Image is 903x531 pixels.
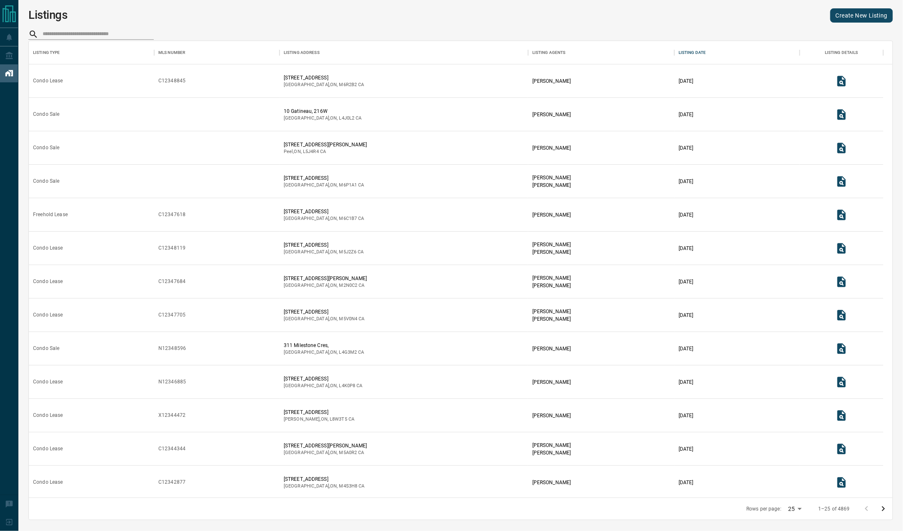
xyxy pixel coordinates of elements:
[532,274,571,282] p: [PERSON_NAME]
[284,449,367,456] p: [GEOGRAPHIC_DATA] , ON , CA
[532,308,571,315] p: [PERSON_NAME]
[339,82,357,87] span: m6r2b2
[532,315,571,323] p: [PERSON_NAME]
[280,41,528,64] div: Listing Address
[830,8,893,23] a: Create New Listing
[339,483,358,489] span: m4s3h8
[532,442,571,449] p: [PERSON_NAME]
[833,73,850,89] button: View Listing Details
[679,345,694,352] p: [DATE]
[284,182,364,189] p: [GEOGRAPHIC_DATA] , ON , CA
[284,475,365,483] p: [STREET_ADDRESS]
[833,474,850,491] button: View Listing Details
[833,441,850,457] button: View Listing Details
[284,107,362,115] p: 10 Gatineau, 216W
[284,349,364,356] p: [GEOGRAPHIC_DATA] , ON , CA
[33,311,63,319] div: Condo Lease
[284,408,354,416] p: [STREET_ADDRESS]
[532,211,571,219] p: [PERSON_NAME]
[679,479,694,486] p: [DATE]
[833,240,850,257] button: View Listing Details
[679,378,694,386] p: [DATE]
[679,412,694,419] p: [DATE]
[679,41,706,64] div: Listing Date
[158,479,186,486] div: C12342877
[339,216,357,221] span: m6c1b7
[158,311,186,319] div: C12347705
[833,340,850,357] button: View Listing Details
[33,412,63,419] div: Condo Lease
[532,241,571,248] p: [PERSON_NAME]
[746,505,781,513] p: Rows per page:
[29,41,154,64] div: Listing Type
[875,500,892,517] button: Go to next page
[284,174,364,182] p: [STREET_ADDRESS]
[833,173,850,190] button: View Listing Details
[33,445,63,452] div: Condo Lease
[33,211,68,218] div: Freehold Lease
[284,375,363,383] p: [STREET_ADDRESS]
[284,41,320,64] div: Listing Address
[33,245,63,252] div: Condo Lease
[158,345,186,352] div: N12348596
[532,449,571,457] p: [PERSON_NAME]
[33,178,59,185] div: Condo Sale
[339,283,358,288] span: m2n0c2
[833,407,850,424] button: View Listing Details
[33,41,60,64] div: Listing Type
[339,383,356,388] span: l4k0p8
[532,111,571,118] p: [PERSON_NAME]
[825,41,858,64] div: Listing Details
[284,483,365,490] p: [GEOGRAPHIC_DATA] , ON , CA
[339,115,355,121] span: l4j0l2
[833,106,850,123] button: View Listing Details
[339,350,357,355] span: l4g3m2
[532,41,566,64] div: Listing Agents
[679,178,694,185] p: [DATE]
[158,412,186,419] div: X12344472
[679,311,694,319] p: [DATE]
[532,77,571,85] p: [PERSON_NAME]
[284,115,362,122] p: [GEOGRAPHIC_DATA] , ON , CA
[284,342,364,349] p: 311 Milestone Cres,
[532,144,571,152] p: [PERSON_NAME]
[284,215,364,222] p: [GEOGRAPHIC_DATA] , ON , CA
[833,273,850,290] button: View Listing Details
[339,249,357,255] span: m5j2z6
[833,307,850,324] button: View Listing Details
[284,275,367,282] p: [STREET_ADDRESS][PERSON_NAME]
[33,111,59,118] div: Condo Sale
[303,149,319,154] span: l5j4r4
[532,282,571,289] p: [PERSON_NAME]
[284,141,367,148] p: [STREET_ADDRESS][PERSON_NAME]
[33,479,63,486] div: Condo Lease
[339,316,358,322] span: m5v0n4
[532,181,571,189] p: [PERSON_NAME]
[679,211,694,219] p: [DATE]
[679,144,694,152] p: [DATE]
[532,479,571,486] p: [PERSON_NAME]
[532,174,571,181] p: [PERSON_NAME]
[33,278,63,285] div: Condo Lease
[284,74,364,82] p: [STREET_ADDRESS]
[158,245,186,252] div: C12348119
[679,111,694,118] p: [DATE]
[284,241,364,249] p: [STREET_ADDRESS]
[284,316,365,322] p: [GEOGRAPHIC_DATA] , ON , CA
[158,278,186,285] div: C12347684
[532,248,571,256] p: [PERSON_NAME]
[339,450,357,455] span: m5a0r2
[679,445,694,453] p: [DATE]
[532,378,571,386] p: [PERSON_NAME]
[833,140,850,156] button: View Listing Details
[158,41,185,64] div: MLS Number
[833,207,850,223] button: View Listing Details
[33,345,59,352] div: Condo Sale
[532,412,571,419] p: [PERSON_NAME]
[800,41,883,64] div: Listing Details
[284,282,367,289] p: [GEOGRAPHIC_DATA] , ON , CA
[330,416,347,422] span: l8w3t5
[284,208,364,215] p: [STREET_ADDRESS]
[33,77,63,84] div: Condo Lease
[154,41,280,64] div: MLS Number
